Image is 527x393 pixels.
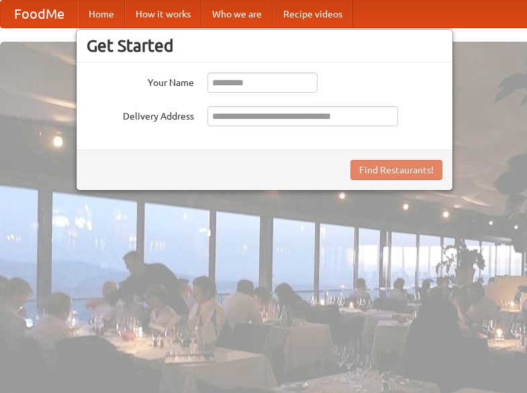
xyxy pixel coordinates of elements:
[87,73,194,89] label: Your Name
[1,1,78,28] a: FoodMe
[350,160,442,180] button: Find Restaurants!
[78,1,125,28] a: Home
[87,36,442,56] h3: Get Started
[201,1,273,28] a: Who we are
[125,1,201,28] a: How it works
[87,106,194,123] label: Delivery Address
[273,1,353,28] a: Recipe videos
